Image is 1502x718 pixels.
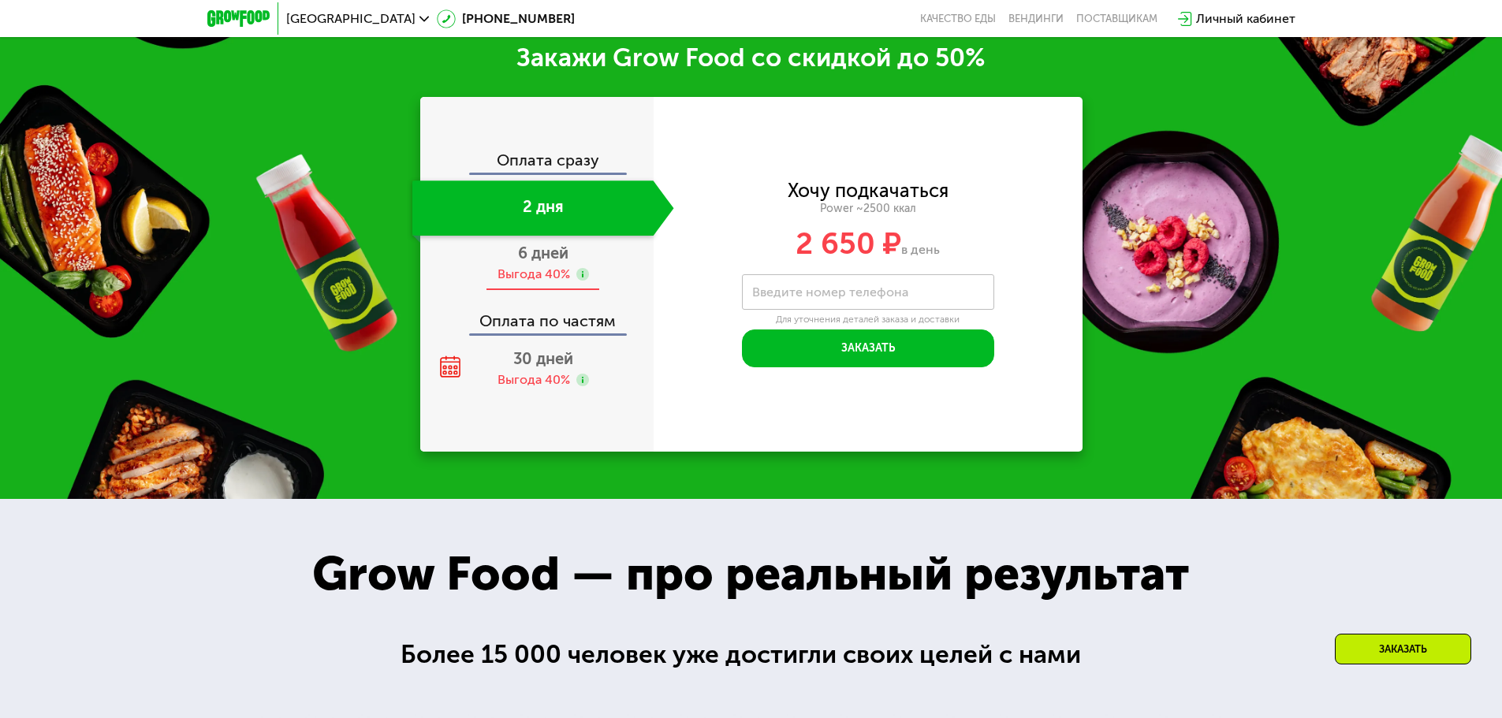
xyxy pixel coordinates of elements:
div: Личный кабинет [1196,9,1295,28]
div: Выгода 40% [498,371,570,389]
div: Для уточнения деталей заказа и доставки [742,314,994,326]
button: Заказать [742,329,994,367]
div: поставщикам [1076,13,1157,25]
span: 30 дней [513,349,573,368]
div: Заказать [1335,634,1471,664]
div: Выгода 40% [498,266,570,283]
div: Power ~2500 ккал [654,202,1083,216]
span: 6 дней [518,244,568,262]
span: в день [901,242,940,257]
a: [PHONE_NUMBER] [437,9,575,28]
span: [GEOGRAPHIC_DATA] [286,13,416,25]
a: Вендинги [1008,13,1064,25]
div: Grow Food — про реальный результат [278,538,1224,609]
span: 2 650 ₽ [796,225,901,262]
label: Введите номер телефона [752,288,908,296]
a: Качество еды [920,13,996,25]
div: Оплата по частям [422,297,654,333]
div: Более 15 000 человек уже достигли своих целей с нами [401,635,1101,674]
div: Оплата сразу [422,152,654,173]
div: Хочу подкачаться [788,182,949,199]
